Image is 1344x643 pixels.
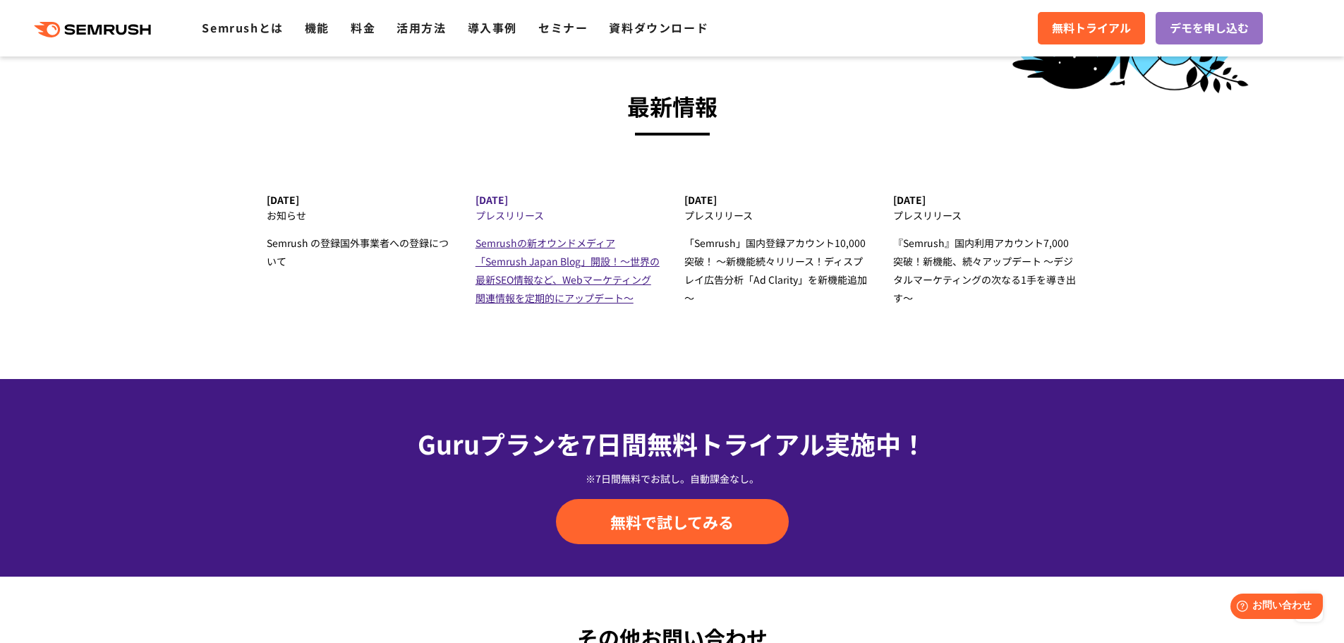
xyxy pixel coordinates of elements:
[610,511,734,532] span: 無料で試してみる
[202,19,283,36] a: Semrushとは
[267,206,451,224] div: お知らせ
[267,194,451,206] div: [DATE]
[1170,19,1249,37] span: デモを申し込む
[476,206,660,224] div: プレスリリース
[684,194,868,307] a: [DATE] プレスリリース 「Semrush」国内登録アカウント10,000突破！ ～新機能続々リリース！ディスプレイ広告分析「Ad Clarity」を新機能追加～
[267,236,449,268] span: Semrush の登録国外事業者への登録について
[893,206,1077,224] div: プレスリリース
[476,236,660,305] span: Semrushの新オウンドメディア 「Semrush Japan Blog」開設！～世界の最新SEO情報など、Webマーケティング関連情報を定期的にアップデート～
[305,19,329,36] a: 機能
[647,425,926,462] span: 無料トライアル実施中！
[609,19,708,36] a: 資料ダウンロード
[302,424,1043,462] div: Guruプランを7日間
[1052,19,1131,37] span: 無料トライアル
[302,471,1043,486] div: ※7日間無料でお試し。自動課金なし。
[1218,588,1328,627] iframe: Help widget launcher
[476,194,660,206] div: [DATE]
[468,19,517,36] a: 導入事例
[684,236,867,305] span: 「Semrush」国内登録アカウント10,000突破！ ～新機能続々リリース！ディスプレイ広告分析「Ad Clarity」を新機能追加～
[684,194,868,206] div: [DATE]
[1038,12,1145,44] a: 無料トライアル
[351,19,375,36] a: 料金
[684,206,868,224] div: プレスリリース
[476,194,660,307] a: [DATE] プレスリリース Semrushの新オウンドメディア 「Semrush Japan Blog」開設！～世界の最新SEO情報など、Webマーケティング関連情報を定期的にアップデート～
[267,194,451,270] a: [DATE] お知らせ Semrush の登録国外事業者への登録について
[556,499,789,544] a: 無料で試してみる
[893,236,1076,305] span: 『Semrush』国内利用アカウント7,000突破！新機能、続々アップデート ～デジタルマーケティングの次なる1手を導き出す～
[893,194,1077,206] div: [DATE]
[1156,12,1263,44] a: デモを申し込む
[396,19,446,36] a: 活用方法
[538,19,588,36] a: セミナー
[267,87,1078,125] h3: 最新情報
[893,194,1077,307] a: [DATE] プレスリリース 『Semrush』国内利用アカウント7,000突破！新機能、続々アップデート ～デジタルマーケティングの次なる1手を導き出す～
